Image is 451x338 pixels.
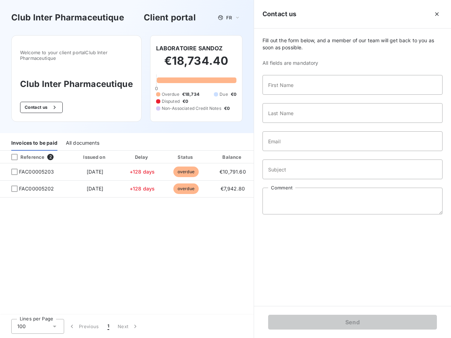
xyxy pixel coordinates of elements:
input: placeholder [262,131,443,151]
span: 2 [47,154,54,160]
span: Overdue [162,91,179,98]
div: Reference [6,154,44,160]
input: placeholder [262,75,443,95]
div: Status [165,154,207,161]
span: €7,942.80 [221,186,245,192]
button: Previous [64,319,103,334]
div: Issued on [70,154,119,161]
span: [DATE] [87,169,103,175]
span: Disputed [162,98,180,105]
div: All documents [66,136,99,151]
div: Balance [210,154,255,161]
h3: Club Inter Pharmaceutique [11,11,124,24]
span: FAC00005202 [19,185,54,192]
span: FR [226,15,232,20]
input: placeholder [262,103,443,123]
span: Due [220,91,228,98]
span: overdue [173,167,199,177]
input: placeholder [262,159,443,179]
span: Non-Associated Credit Notes [162,105,221,112]
span: 100 [17,323,26,330]
h3: Client portal [144,11,196,24]
span: €0 [231,91,236,98]
span: FAC00005203 [19,168,54,175]
span: €0 [224,105,230,112]
button: Send [268,315,437,330]
span: 0 [155,86,158,91]
div: Invoices to be paid [11,136,57,151]
span: All fields are mandatory [262,60,443,67]
h5: Contact us [262,9,297,19]
h6: LABORATOIRE SANDOZ [156,44,223,52]
span: €18,734 [182,91,199,98]
h3: Club Inter Pharmaceutique [20,78,133,90]
span: +128 days [130,186,155,192]
div: Delay [122,154,162,161]
h2: €18,734.40 [156,54,236,75]
span: €0 [183,98,188,105]
span: overdue [173,183,199,194]
span: 1 [107,323,109,330]
button: 1 [103,319,113,334]
button: Contact us [20,102,63,113]
span: Fill out the form below, and a member of our team will get back to you as soon as possible. [262,37,443,51]
button: Next [113,319,143,334]
span: Welcome to your client portal Club Inter Pharmaceutique [20,50,133,61]
span: [DATE] [87,186,103,192]
span: +128 days [130,169,155,175]
span: €10,791.60 [220,169,246,175]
